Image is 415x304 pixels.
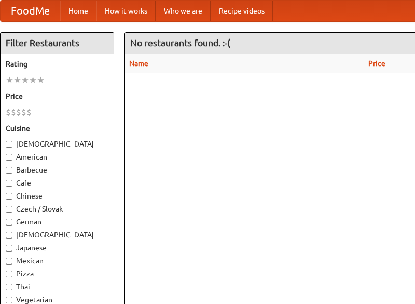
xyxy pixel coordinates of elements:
input: German [6,219,12,226]
input: Cafe [6,180,12,187]
input: Pizza [6,271,12,277]
input: Japanese [6,245,12,252]
li: ★ [13,74,21,86]
label: Cafe [6,178,108,188]
a: How it works [96,1,156,21]
label: Pizza [6,269,108,279]
li: ★ [21,74,29,86]
input: [DEMOGRAPHIC_DATA] [6,141,12,148]
li: $ [16,107,21,118]
label: [DEMOGRAPHIC_DATA] [6,139,108,149]
label: Barbecue [6,165,108,175]
h5: Rating [6,59,108,69]
ng-pluralize: No restaurants found. :-( [130,38,230,48]
li: $ [26,107,32,118]
li: ★ [37,74,45,86]
a: Price [368,59,385,68]
label: American [6,152,108,162]
li: ★ [6,74,13,86]
label: Mexican [6,256,108,266]
label: German [6,217,108,227]
h4: Filter Restaurants [1,33,114,54]
li: $ [6,107,11,118]
input: Chinese [6,193,12,200]
h5: Cuisine [6,123,108,134]
li: $ [21,107,26,118]
label: Japanese [6,243,108,253]
input: Mexican [6,258,12,265]
input: Czech / Slovak [6,206,12,213]
a: Who we are [156,1,211,21]
label: Chinese [6,191,108,201]
label: [DEMOGRAPHIC_DATA] [6,230,108,240]
input: Barbecue [6,167,12,174]
label: Czech / Slovak [6,204,108,214]
a: FoodMe [1,1,60,21]
li: ★ [29,74,37,86]
input: [DEMOGRAPHIC_DATA] [6,232,12,239]
a: Home [60,1,96,21]
a: Recipe videos [211,1,273,21]
input: Thai [6,284,12,290]
label: Thai [6,282,108,292]
input: American [6,154,12,161]
li: $ [11,107,16,118]
a: Name [129,59,148,68]
input: Vegetarian [6,297,12,303]
h5: Price [6,91,108,101]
